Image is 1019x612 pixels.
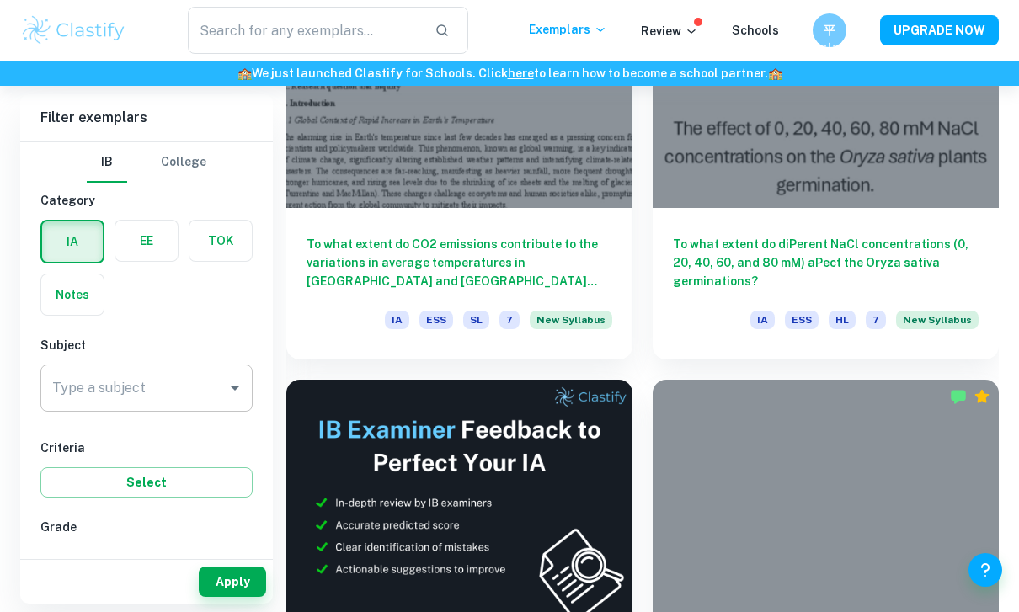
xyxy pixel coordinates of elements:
span: ESS [419,311,453,329]
button: Help and Feedback [968,553,1002,587]
span: HL [829,311,856,329]
button: TOK [189,221,252,261]
span: New Syllabus [896,311,979,329]
button: College [161,142,206,183]
h6: Filter exemplars [20,94,273,141]
button: IA [42,221,103,262]
h6: Criteria [40,439,253,457]
h6: Subject [40,336,253,354]
span: 🏫 [768,67,782,80]
span: 🏫 [237,67,252,80]
button: IB [87,142,127,183]
p: Exemplars [529,20,607,39]
span: 7 [866,311,886,329]
button: Notes [41,274,104,315]
span: New Syllabus [530,311,612,329]
h6: We just launched Clastify for Schools. Click to learn how to become a school partner. [3,64,1016,82]
button: 平山 [813,13,846,47]
h6: Category [40,191,253,210]
input: Search for any exemplars... [188,7,422,54]
p: Review [641,22,698,40]
button: Select [40,467,253,498]
a: here [508,67,534,80]
button: EE [115,221,178,261]
button: UPGRADE NOW [880,15,999,45]
span: ESS [785,311,819,329]
h6: To what extent do diPerent NaCl concentrations (0, 20, 40, 60, and 80 mM) aPect the Oryza sativa ... [673,235,979,290]
span: 7 [499,311,520,329]
h6: To what extent do CO2 emissions contribute to the variations in average temperatures in [GEOGRAPH... [307,235,612,290]
button: Open [223,376,247,400]
span: IA [385,311,409,329]
button: Apply [199,567,266,597]
a: Schools [732,24,779,37]
h6: Grade [40,518,253,536]
img: Marked [950,388,967,405]
div: Starting from the May 2026 session, the ESS IA requirements have changed. We created this exempla... [896,311,979,339]
img: Clastify logo [20,13,127,47]
h6: 平山 [820,21,840,40]
div: Starting from the May 2026 session, the ESS IA requirements have changed. We created this exempla... [530,311,612,339]
span: IA [750,311,775,329]
div: Premium [974,388,990,405]
div: Filter type choice [87,142,206,183]
span: SL [463,311,489,329]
